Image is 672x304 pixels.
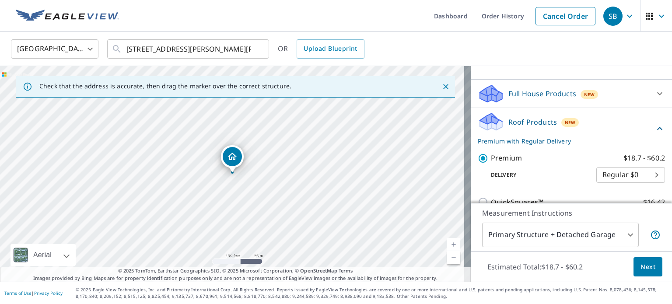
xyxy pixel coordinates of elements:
p: Premium with Regular Delivery [478,136,654,146]
p: Premium [491,153,522,164]
span: Upload Blueprint [304,43,357,54]
img: EV Logo [16,10,119,23]
span: Your report will include the primary structure and a detached garage if one exists. [650,230,661,240]
div: Aerial [10,244,76,266]
div: SB [603,7,623,26]
div: Primary Structure + Detached Garage [482,223,639,247]
a: Terms [339,267,353,274]
a: Current Level 18, Zoom In [447,238,460,251]
a: Current Level 18, Zoom Out [447,251,460,264]
p: Estimated Total: $18.7 - $60.2 [480,257,590,276]
p: Measurement Instructions [482,208,661,218]
div: Aerial [31,244,54,266]
div: Full House ProductsNew [478,83,665,104]
p: | [4,290,63,296]
span: Next [640,262,655,273]
div: OR [278,39,364,59]
p: $18.7 - $60.2 [623,153,665,164]
p: Full House Products [508,88,576,99]
a: Upload Blueprint [297,39,364,59]
a: Cancel Order [535,7,595,25]
div: Roof ProductsNewPremium with Regular Delivery [478,112,665,146]
p: Delivery [478,171,596,179]
p: © 2025 Eagle View Technologies, Inc. and Pictometry International Corp. All Rights Reserved. Repo... [76,287,668,300]
p: Check that the address is accurate, then drag the marker over the correct structure. [39,82,291,90]
p: QuickSquares™ [491,197,543,208]
input: Search by address or latitude-longitude [126,37,251,61]
span: New [565,119,576,126]
span: New [584,91,595,98]
span: © 2025 TomTom, Earthstar Geographics SIO, © 2025 Microsoft Corporation, © [118,267,353,275]
a: OpenStreetMap [300,267,337,274]
div: [GEOGRAPHIC_DATA] [11,37,98,61]
p: $16.42 [643,197,665,208]
a: Privacy Policy [34,290,63,296]
a: Terms of Use [4,290,31,296]
div: Regular $0 [596,163,665,187]
button: Close [440,81,451,92]
button: Next [633,257,662,277]
p: Roof Products [508,117,557,127]
div: Dropped pin, building 1, Residential property, 16471 Thomas Loop Rd Benton, AR 72019 [221,145,244,172]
